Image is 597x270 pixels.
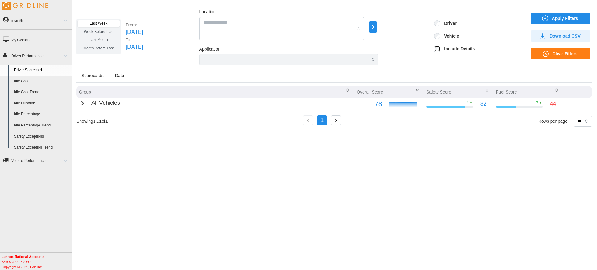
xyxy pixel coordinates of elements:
[11,131,72,142] a: Safety Exceptions
[79,99,120,108] button: All Vehicles
[531,13,590,24] button: Apply Filters
[2,255,44,259] b: Lennox National Accounts
[440,46,475,52] label: Include Details
[84,30,113,34] span: Week Before Last
[199,46,221,53] label: Application
[480,100,487,108] p: 82
[357,89,383,95] p: Overall Score
[126,43,143,52] p: [DATE]
[199,9,216,16] label: Location
[2,2,48,10] img: Gridline
[426,89,451,95] p: Safety Score
[531,30,590,42] button: Download CSV
[126,37,143,43] p: To:
[11,98,72,109] a: Idle Duration
[538,118,569,124] p: Rows per page:
[79,89,91,95] p: Group
[496,89,517,95] p: Fuel Score
[553,48,578,59] span: Clear Filters
[11,120,72,131] a: Idle Percentage Trend
[550,100,556,108] p: 44
[317,115,327,125] button: 1
[2,254,72,269] div: Copyright © 2025, Gridline
[89,38,108,42] span: Last Month
[76,118,108,124] p: Showing 1 ... 1 of 1
[11,87,72,98] a: Idle Cost Trend
[531,48,590,59] button: Clear Filters
[126,22,143,28] p: From:
[2,260,30,264] i: beta v.2025.7.2993
[11,109,72,120] a: Idle Percentage
[11,142,72,153] a: Safety Exception Trend
[126,28,143,37] p: [DATE]
[11,76,72,87] a: Idle Cost
[440,20,456,26] label: Driver
[90,21,107,25] span: Last Week
[536,100,538,106] p: 7
[440,33,459,39] label: Vehicle
[11,65,72,76] a: Driver Scorecard
[357,98,382,109] p: 78
[552,13,578,24] span: Apply Filters
[83,46,114,50] span: Month Before Last
[466,100,469,106] p: 4
[91,99,120,108] p: All Vehicles
[549,31,581,41] span: Download CSV
[115,73,124,78] span: Data
[81,73,104,78] span: Scorecards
